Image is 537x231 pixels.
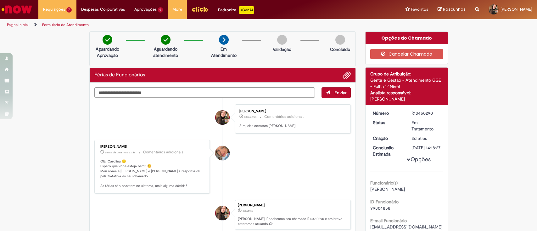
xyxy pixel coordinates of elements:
div: Padroniza [218,6,254,14]
dt: Conclusão Estimada [368,145,407,157]
span: 34m atrás [244,115,256,119]
span: 99804858 [370,205,390,211]
p: [PERSON_NAME]! Recebemos seu chamado R13450290 e em breve estaremos atuando. [238,217,347,226]
img: arrow-next.png [219,35,229,45]
b: E-mail Funcionário [370,218,407,223]
div: [PERSON_NAME] [238,203,347,207]
div: [PERSON_NAME] [239,109,344,113]
small: Comentários adicionais [264,114,305,119]
button: Adicionar anexos [343,71,351,79]
time: 26/08/2025 19:23:18 [411,135,427,141]
div: Carolina Xavier Magalhaes [215,206,230,220]
button: Enviar [322,87,351,98]
time: 29/08/2025 17:24:19 [244,115,256,119]
span: Despesas Corporativas [81,6,125,13]
span: Favoritos [411,6,428,13]
div: [DATE] 14:18:27 [411,145,441,151]
a: Formulário de Atendimento [42,22,89,27]
p: Em Atendimento [209,46,239,58]
div: Opções do Chamado [366,32,448,44]
time: 29/08/2025 16:41:33 [105,151,135,154]
img: check-circle-green.png [161,35,171,45]
span: 3d atrás [411,135,427,141]
div: R13450290 [411,110,441,116]
b: Funcionário(s) [370,180,398,186]
ul: Trilhas de página [5,19,353,31]
small: Comentários adicionais [143,150,183,155]
div: [PERSON_NAME] [100,145,205,149]
div: Carolina Xavier Magalhaes [215,110,230,125]
textarea: Digite sua mensagem aqui... [94,87,315,98]
button: Cancelar Chamado [370,49,443,59]
li: Carolina Xavier Magalhaes [94,200,351,230]
img: img-circle-grey.png [335,35,345,45]
p: +GenAi [239,6,254,14]
p: Aguardando Aprovação [92,46,123,58]
span: 7 [66,7,72,13]
dt: Criação [368,135,407,141]
span: [PERSON_NAME] [370,186,405,192]
div: Grupo de Atribuição: [370,71,443,77]
div: Em Tratamento [411,119,441,132]
p: Validação [273,46,291,52]
div: 26/08/2025 19:23:18 [411,135,441,141]
img: ServiceNow [1,3,33,16]
p: Concluído [330,46,350,52]
span: 9 [158,7,163,13]
span: 3d atrás [243,209,253,213]
div: Jacqueline Andrade Galani [215,146,230,160]
dt: Número [368,110,407,116]
img: check-circle-green.png [103,35,112,45]
img: click_logo_yellow_360x200.png [192,4,209,14]
span: Requisições [43,6,65,13]
time: 26/08/2025 19:23:18 [243,209,253,213]
dt: Status [368,119,407,126]
h2: Férias de Funcionários Histórico de tíquete [94,72,145,78]
b: ID Funcionário [370,199,399,205]
p: Aguardando atendimento [150,46,181,58]
span: [PERSON_NAME] [501,7,532,12]
p: Olá Carolina 😉 Espero que você esteja bem!! 😊 Meu nome é [PERSON_NAME] e [PERSON_NAME] a responsá... [100,159,205,189]
p: Sim, elas constam [PERSON_NAME] [239,124,344,129]
span: Enviar [334,90,347,96]
div: Analista responsável: [370,90,443,96]
div: [PERSON_NAME] [370,96,443,102]
img: img-circle-grey.png [277,35,287,45]
a: Rascunhos [438,7,466,13]
a: Página inicial [7,22,29,27]
span: More [172,6,182,13]
span: [EMAIL_ADDRESS][DOMAIN_NAME] [370,224,442,230]
span: Rascunhos [443,6,466,12]
div: Gente e Gestão - Atendimento GGE - Folha 1º Nível [370,77,443,90]
span: cerca de uma hora atrás [105,151,135,154]
span: Aprovações [134,6,157,13]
